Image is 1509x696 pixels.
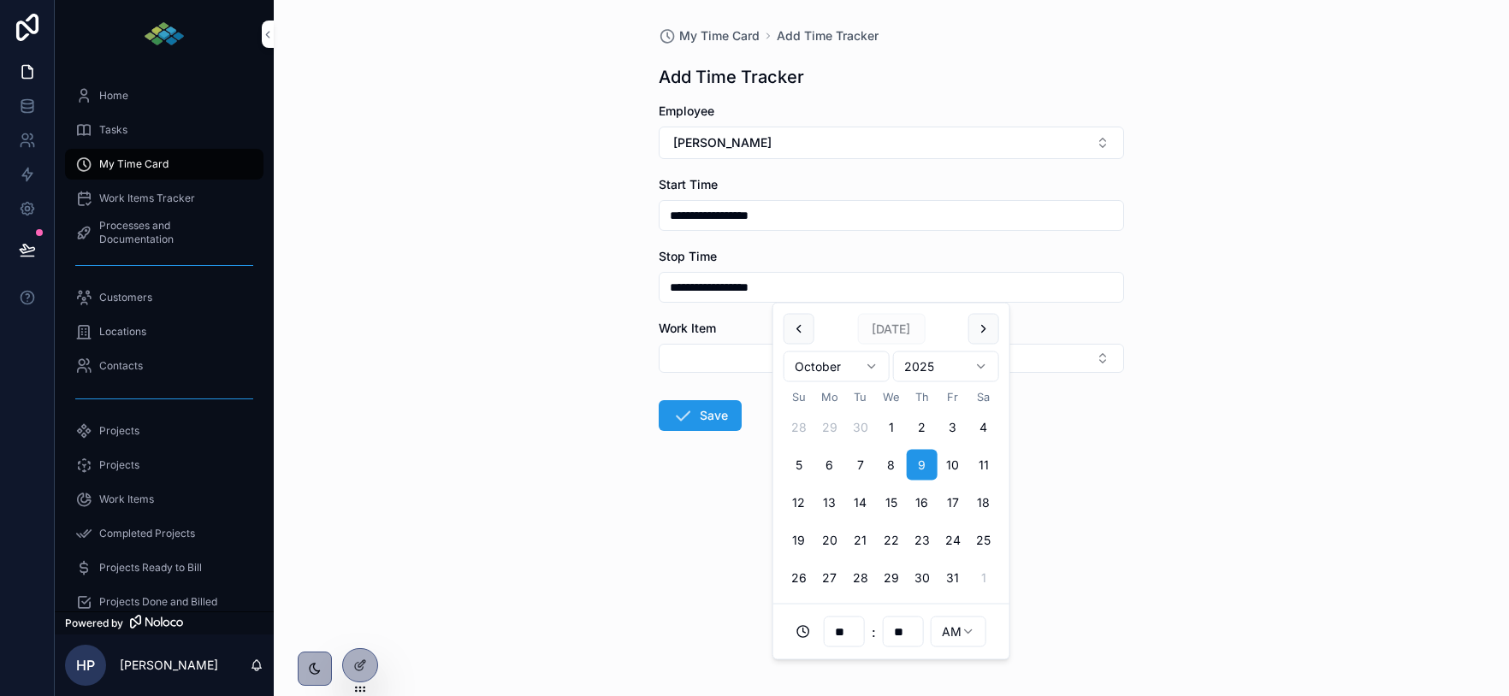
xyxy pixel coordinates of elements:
[65,115,263,145] a: Tasks
[777,27,879,44] a: Add Time Tracker
[784,525,814,556] button: Sunday, October 19th, 2025
[659,344,1124,373] button: Select Button
[76,655,95,675] span: HP
[673,134,772,151] span: [PERSON_NAME]
[99,123,127,137] span: Tasks
[845,487,876,518] button: Tuesday, October 14th, 2025
[65,416,263,446] a: Projects
[968,450,999,481] button: Saturday, October 11th, 2025
[659,65,804,89] h1: Add Time Tracker
[938,525,968,556] button: Friday, October 24th, 2025
[845,450,876,481] button: Tuesday, October 7th, 2025
[65,316,263,347] a: Locations
[659,321,716,335] span: Work Item
[814,487,845,518] button: Monday, October 13th, 2025
[99,219,246,246] span: Processes and Documentation
[659,400,742,431] button: Save
[99,359,143,373] span: Contacts
[65,149,263,180] a: My Time Card
[784,412,814,443] button: Sunday, September 28th, 2025
[784,615,999,649] div: :
[784,450,814,481] button: Sunday, October 5th, 2025
[845,389,876,405] th: Tuesday
[99,458,139,472] span: Projects
[907,487,938,518] button: Thursday, October 16th, 2025
[938,412,968,443] button: Friday, October 3rd, 2025
[65,616,123,630] span: Powered by
[65,552,263,583] a: Projects Ready to Bill
[938,389,968,405] th: Friday
[876,563,907,593] button: Wednesday, October 29th, 2025
[938,563,968,593] button: Friday, October 31st, 2025
[65,80,263,111] a: Home
[814,389,845,405] th: Monday
[120,657,218,674] p: [PERSON_NAME]
[659,249,717,263] span: Stop Time
[968,389,999,405] th: Saturday
[814,525,845,556] button: Monday, October 20th, 2025
[99,291,152,304] span: Customers
[679,27,760,44] span: My Time Card
[907,389,938,405] th: Thursday
[99,325,146,339] span: Locations
[99,157,169,171] span: My Time Card
[99,424,139,438] span: Projects
[876,412,907,443] button: Wednesday, October 1st, 2025
[968,525,999,556] button: Saturday, October 25th, 2025
[845,525,876,556] button: Tuesday, October 21st, 2025
[65,484,263,515] a: Work Items
[907,412,938,443] button: Thursday, October 2nd, 2025
[784,563,814,593] button: Sunday, October 26th, 2025
[55,611,274,634] a: Powered by
[65,351,263,381] a: Contacts
[99,527,195,540] span: Completed Projects
[845,563,876,593] button: Tuesday, October 28th, 2025
[55,68,274,611] div: scrollable content
[99,192,195,205] span: Work Items Tracker
[814,563,845,593] button: Monday, October 27th, 2025
[65,587,263,617] a: Projects Done and Billed
[876,450,907,481] button: Wednesday, October 8th, 2025
[99,89,128,103] span: Home
[968,412,999,443] button: Saturday, October 4th, 2025
[65,217,263,248] a: Processes and Documentation
[99,595,217,609] span: Projects Done and Billed
[814,450,845,481] button: Monday, October 6th, 2025
[659,103,714,118] span: Employee
[143,21,186,48] img: App logo
[907,563,938,593] button: Thursday, October 30th, 2025
[99,493,154,506] span: Work Items
[784,389,999,593] table: October 2025
[784,389,814,405] th: Sunday
[907,450,938,481] button: Today, Thursday, October 9th, 2025, selected
[659,177,718,192] span: Start Time
[65,282,263,313] a: Customers
[876,487,907,518] button: Wednesday, October 15th, 2025
[845,412,876,443] button: Tuesday, September 30th, 2025
[907,525,938,556] button: Thursday, October 23rd, 2025
[814,412,845,443] button: Monday, September 29th, 2025
[876,389,907,405] th: Wednesday
[659,27,760,44] a: My Time Card
[876,525,907,556] button: Wednesday, October 22nd, 2025
[65,518,263,549] a: Completed Projects
[784,487,814,518] button: Sunday, October 12th, 2025
[65,183,263,214] a: Work Items Tracker
[99,561,202,575] span: Projects Ready to Bill
[968,487,999,518] button: Saturday, October 18th, 2025
[659,127,1124,159] button: Select Button
[938,450,968,481] button: Friday, October 10th, 2025
[938,487,968,518] button: Friday, October 17th, 2025
[968,563,999,593] button: Saturday, November 1st, 2025
[65,450,263,481] a: Projects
